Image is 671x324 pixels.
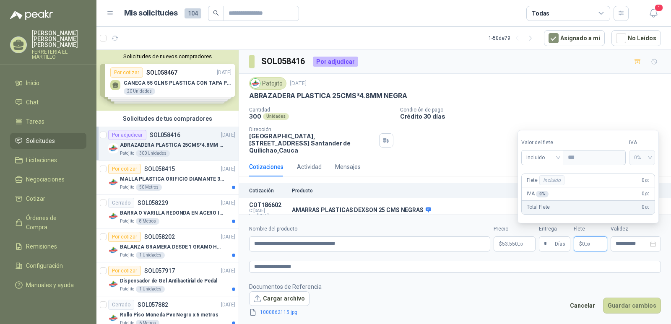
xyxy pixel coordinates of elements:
p: IVA [527,190,549,198]
p: [PERSON_NAME] [PERSON_NAME] [PERSON_NAME] [32,30,86,48]
a: Órdenes de Compra [10,210,86,235]
button: No Leídos [611,30,661,46]
p: [DATE] [221,267,235,275]
a: Tareas [10,114,86,130]
img: Company Logo [108,313,118,323]
p: Cotización [249,188,287,194]
span: Remisiones [26,242,57,251]
span: 104 [185,8,201,18]
span: Negociaciones [26,175,65,184]
button: 1 [646,6,661,21]
label: Valor del flete [521,139,563,147]
p: Patojito [120,286,134,293]
p: BARRA O VARILLA REDONDA EN ACERO INOXIDABLE DE 2" O 50 MM [120,209,224,217]
p: Dispensador de Gel Antibactirial de Pedal [120,277,217,285]
img: Logo peakr [10,10,53,20]
p: MALLA PLASTICA ORIFICIO DIAMANTE 3MM [120,175,224,183]
img: Company Logo [108,143,118,153]
span: 1 [654,4,663,12]
span: 0 [642,190,649,198]
a: Inicio [10,75,86,91]
p: SOL058229 [138,200,168,206]
button: Cancelar [565,298,600,314]
a: Negociaciones [10,171,86,187]
p: [GEOGRAPHIC_DATA], [STREET_ADDRESS] Santander de Quilichao , Cauca [249,132,376,154]
button: Cargar archivo [249,291,309,306]
p: Producto [292,188,510,194]
p: BALANZA GRAMERA DESDE 1 GRAMO HASTA 5 GRAMOS [120,243,224,251]
img: Company Logo [108,211,118,221]
p: [DATE] [221,131,235,139]
div: Actividad [297,162,322,171]
a: Configuración [10,258,86,274]
div: Por adjudicar [108,130,146,140]
div: Por cotizar [108,266,141,276]
label: Entrega [539,225,570,233]
button: Guardar cambios [603,298,661,314]
p: SOL058415 [144,166,175,172]
label: Flete [574,225,607,233]
p: SOL057882 [138,302,168,308]
div: Por adjudicar [313,57,358,67]
div: 0 % [536,191,549,197]
p: [DATE] [221,233,235,241]
div: 1 Unidades [136,286,165,293]
div: 50 Metros [136,184,162,191]
button: Asignado a mi [544,30,605,46]
span: Incluido [526,151,559,164]
div: Solicitudes de tus compradores [96,111,239,127]
a: Remisiones [10,238,86,254]
span: Órdenes de Compra [26,213,78,232]
p: Patojito [120,218,134,225]
p: Patojito [120,184,134,191]
p: FERRETERIA EL MARTILLO [32,49,86,60]
p: SOL058416 [150,132,180,138]
p: Total Flete [527,203,550,211]
a: Cotizar [10,191,86,207]
img: Company Logo [251,79,260,88]
div: Cotizaciones [249,162,283,171]
div: Mensajes [335,162,361,171]
a: Licitaciones [10,152,86,168]
a: Por adjudicarSOL058416[DATE] Company LogoABRAZADERA PLASTICA 25CMS*4.8MM NEGRAPatojito300 Unidades [96,127,239,161]
p: 300 [249,113,261,120]
div: Todas [532,9,549,18]
p: SOL057917 [144,268,175,274]
span: ,00 [518,242,523,246]
div: Unidades [263,113,289,120]
span: 53.550 [502,241,523,246]
label: IVA [629,139,655,147]
span: 0 [582,241,590,246]
span: $ 53.550 [515,202,557,212]
p: Documentos de Referencia [249,282,322,291]
p: [DATE] [290,80,307,88]
p: Cantidad [249,107,393,113]
a: CerradoSOL058229[DATE] Company LogoBARRA O VARILLA REDONDA EN ACERO INOXIDABLE DE 2" O 50 MMPatoj... [96,194,239,228]
p: [DATE] [221,199,235,207]
label: Nombre del producto [249,225,490,233]
div: Patojito [249,77,286,90]
p: Patojito [120,150,134,157]
label: Validez [611,225,661,233]
p: Flete [527,175,566,185]
span: search [213,10,219,16]
span: Solicitudes [26,136,55,145]
a: Por cotizarSOL058202[DATE] Company LogoBALANZA GRAMERA DESDE 1 GRAMO HASTA 5 GRAMOSPatojito1 Unid... [96,228,239,262]
div: Por cotizar [108,164,141,174]
span: $ [579,241,582,246]
span: 0 [642,203,649,211]
div: Solicitudes de nuevos compradoresPor cotizarSOL058467[DATE] CANECA 55 GLNS PLASTICA CON TAPA PEQU... [96,50,239,111]
span: Licitaciones [26,156,57,165]
p: Patojito [120,252,134,259]
div: 1 - 50 de 79 [489,31,537,45]
span: 0 [642,176,649,184]
a: 1000862115.jpg [257,308,312,316]
h1: Mis solicitudes [124,7,178,19]
span: Exp: [DATE] [249,213,287,218]
div: Incluido [539,175,564,185]
p: $53.550,00 [494,236,536,251]
p: ABRAZADERA PLASTICA 25CMS*4.8MM NEGRA [249,91,407,100]
p: AMARRAS PLASTICAS DEXSON 25 CMS NEGRAS [292,207,431,214]
span: Manuales y ayuda [26,280,74,290]
img: Company Logo [108,177,118,187]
